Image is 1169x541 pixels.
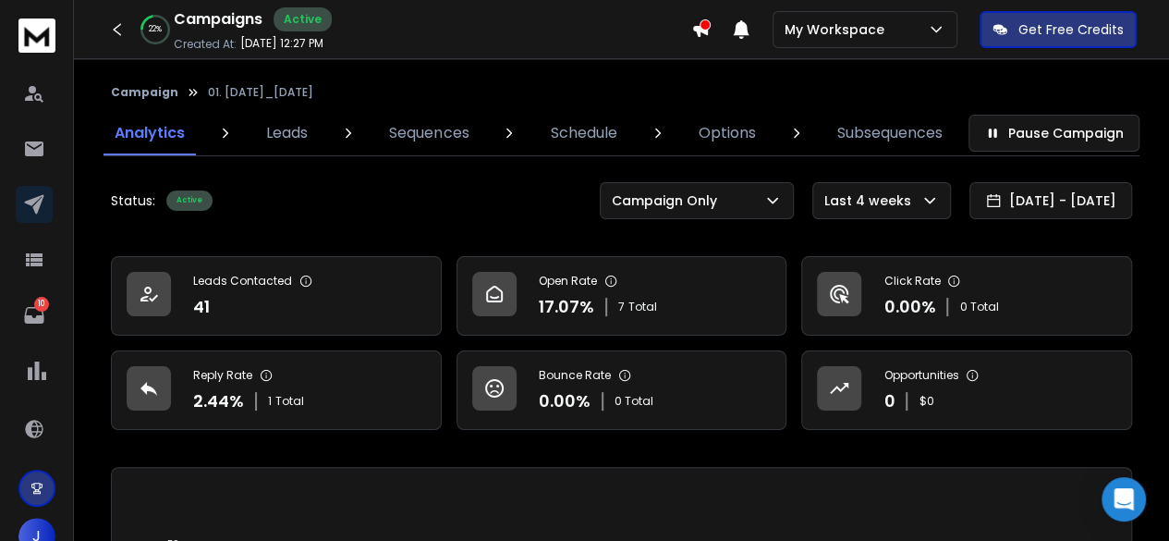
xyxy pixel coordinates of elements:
[111,85,178,100] button: Campaign
[837,122,943,144] p: Subsequences
[801,256,1132,336] a: Click Rate0.00%0 Total
[551,122,617,144] p: Schedule
[457,256,787,336] a: Open Rate17.07%7Total
[883,294,935,320] p: 0.00 %
[883,368,958,383] p: Opportunities
[104,111,196,155] a: Analytics
[959,300,998,314] p: 0 Total
[111,256,442,336] a: Leads Contacted41
[111,350,442,430] a: Reply Rate2.44%1Total
[824,191,919,210] p: Last 4 weeks
[539,294,594,320] p: 17.07 %
[628,300,657,314] span: Total
[378,111,480,155] a: Sequences
[539,388,591,414] p: 0.00 %
[801,350,1132,430] a: Opportunities0$0
[255,111,319,155] a: Leads
[18,18,55,53] img: logo
[883,388,895,414] p: 0
[919,394,933,409] p: $ 0
[1102,477,1146,522] div: Open Intercom Messenger
[174,8,262,31] h1: Campaigns
[240,36,323,51] p: [DATE] 12:27 PM
[826,111,954,155] a: Subsequences
[969,182,1132,219] button: [DATE] - [DATE]
[699,122,756,144] p: Options
[275,394,304,409] span: Total
[16,297,53,334] a: 10
[980,11,1137,48] button: Get Free Credits
[785,20,892,39] p: My Workspace
[618,300,625,314] span: 7
[193,294,210,320] p: 41
[149,24,162,35] p: 22 %
[274,7,332,31] div: Active
[111,191,155,210] p: Status:
[266,122,308,144] p: Leads
[208,85,313,100] p: 01. [DATE]_[DATE]
[389,122,469,144] p: Sequences
[193,368,252,383] p: Reply Rate
[688,111,767,155] a: Options
[539,274,597,289] p: Open Rate
[457,350,787,430] a: Bounce Rate0.00%0 Total
[166,191,213,211] div: Active
[968,115,1139,152] button: Pause Campaign
[174,37,237,52] p: Created At:
[615,394,653,409] p: 0 Total
[540,111,628,155] a: Schedule
[612,191,725,210] p: Campaign Only
[34,297,49,312] p: 10
[883,274,940,289] p: Click Rate
[193,388,244,414] p: 2.44 %
[115,122,185,144] p: Analytics
[268,394,272,409] span: 1
[539,368,611,383] p: Bounce Rate
[193,274,292,289] p: Leads Contacted
[1018,20,1124,39] p: Get Free Credits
